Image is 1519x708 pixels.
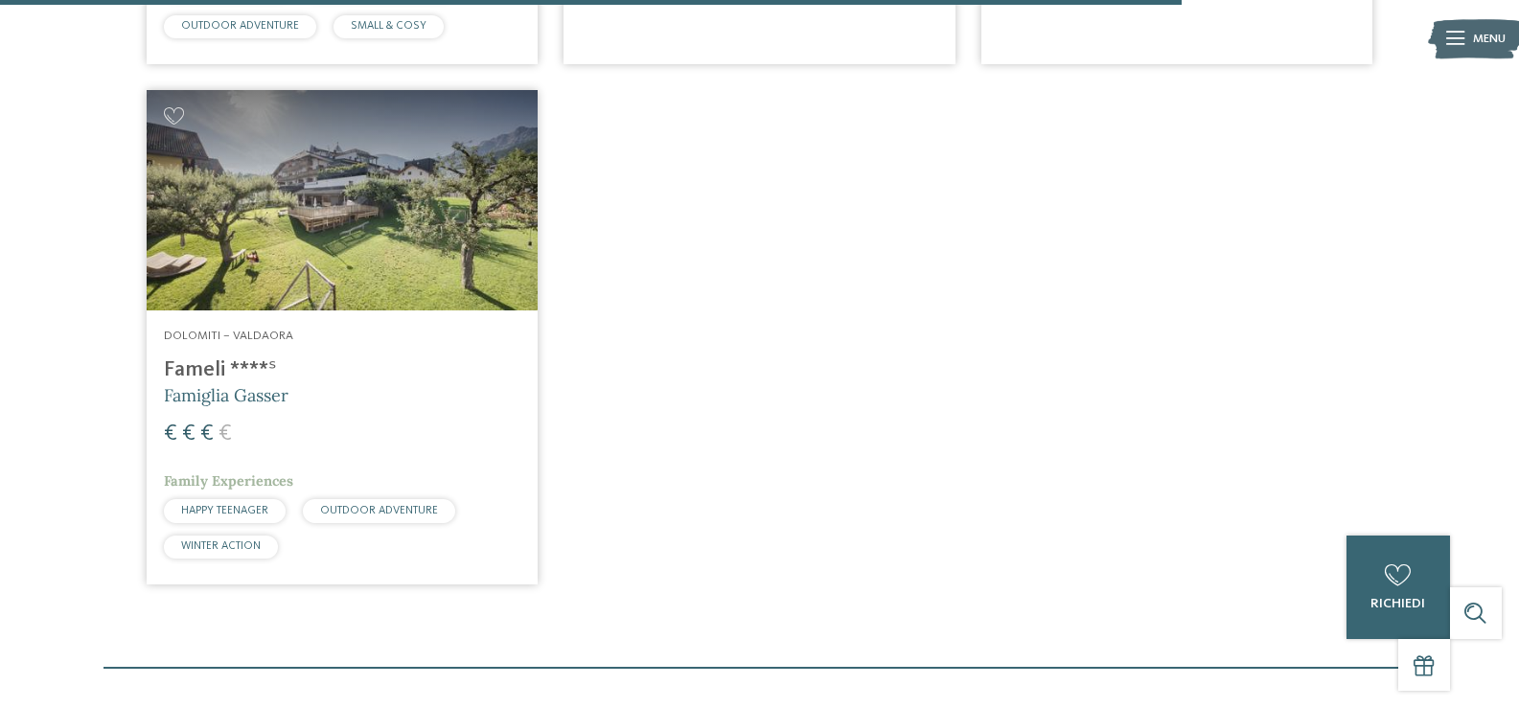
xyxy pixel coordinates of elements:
span: SMALL & COSY [351,20,426,32]
span: Family Experiences [164,472,293,490]
span: € [200,423,214,445]
a: Cercate un hotel per famiglie? Qui troverete solo i migliori! Dolomiti – Valdaora Fameli ****ˢ Fa... [147,90,538,584]
span: Famiglia Gasser [164,384,288,406]
span: OUTDOOR ADVENTURE [181,20,299,32]
span: WINTER ACTION [181,540,261,552]
span: HAPPY TEENAGER [181,505,268,516]
span: OUTDOOR ADVENTURE [320,505,438,516]
span: € [182,423,196,445]
span: € [164,423,177,445]
span: € [219,423,232,445]
span: richiedi [1370,597,1425,610]
a: richiedi [1346,536,1450,639]
span: Dolomiti – Valdaora [164,330,293,342]
img: Cercate un hotel per famiglie? Qui troverete solo i migliori! [147,90,538,310]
